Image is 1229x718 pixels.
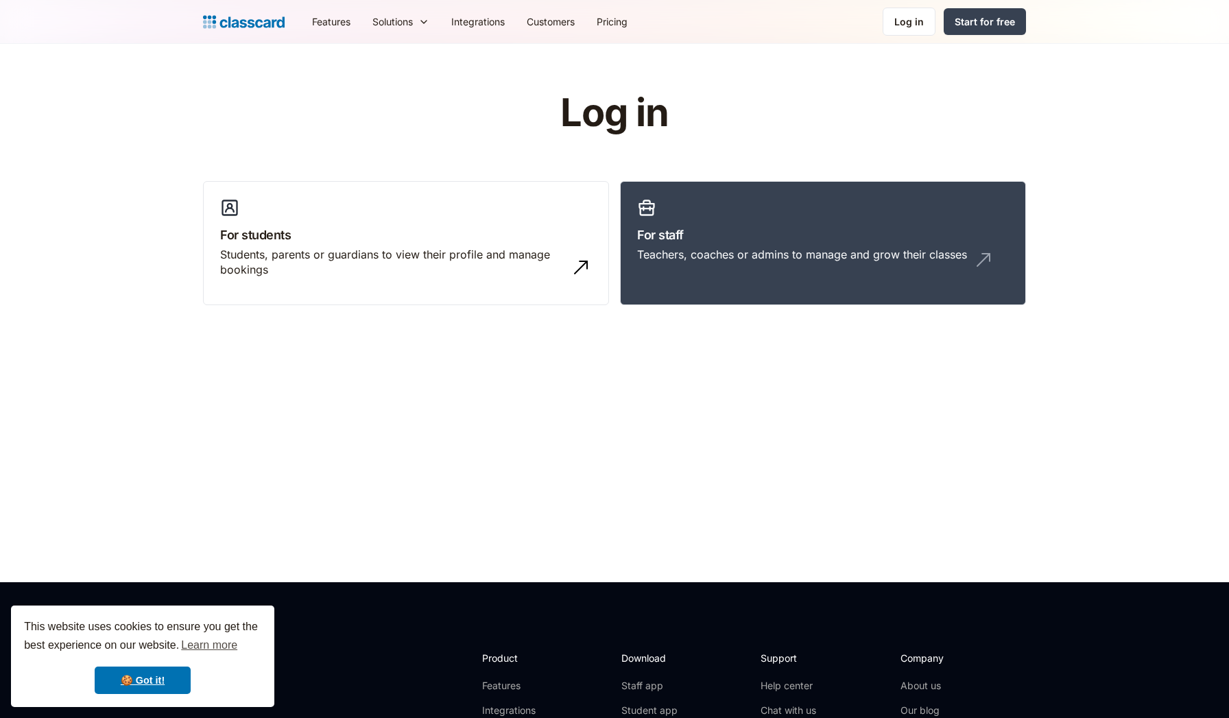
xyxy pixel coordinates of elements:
a: Customers [516,6,586,37]
a: Integrations [482,704,556,717]
div: Solutions [372,14,413,29]
div: Log in [894,14,924,29]
a: Help center [761,679,816,693]
a: Features [482,679,556,693]
a: learn more about cookies [179,635,239,656]
a: For studentsStudents, parents or guardians to view their profile and manage bookings [203,181,609,306]
a: Pricing [586,6,639,37]
a: Integrations [440,6,516,37]
h3: For students [220,226,592,244]
h3: For staff [637,226,1009,244]
div: Students, parents or guardians to view their profile and manage bookings [220,247,564,278]
a: dismiss cookie message [95,667,191,694]
div: Teachers, coaches or admins to manage and grow their classes [637,247,967,262]
h2: Support [761,651,816,665]
a: Start for free [944,8,1026,35]
h1: Log in [397,92,833,134]
div: cookieconsent [11,606,274,707]
a: For staffTeachers, coaches or admins to manage and grow their classes [620,181,1026,306]
a: Logo [203,12,285,32]
h2: Company [900,651,992,665]
a: Features [301,6,361,37]
a: About us [900,679,992,693]
h2: Download [621,651,678,665]
span: This website uses cookies to ensure you get the best experience on our website. [24,619,261,656]
a: Our blog [900,704,992,717]
div: Start for free [955,14,1015,29]
h2: Product [482,651,556,665]
a: Staff app [621,679,678,693]
a: Chat with us [761,704,816,717]
a: Log in [883,8,935,36]
div: Solutions [361,6,440,37]
a: Student app [621,704,678,717]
